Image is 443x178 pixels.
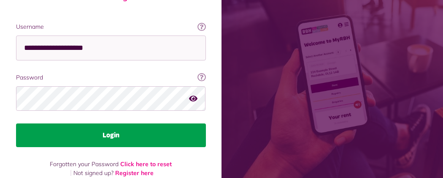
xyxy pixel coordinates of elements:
a: Click here to reset [120,160,172,168]
button: Login [16,123,206,147]
label: Password [16,73,206,82]
label: Username [16,22,206,31]
span: Forgotten your Password [50,160,119,168]
a: Register here [115,169,154,177]
span: Not signed up? [73,169,113,177]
